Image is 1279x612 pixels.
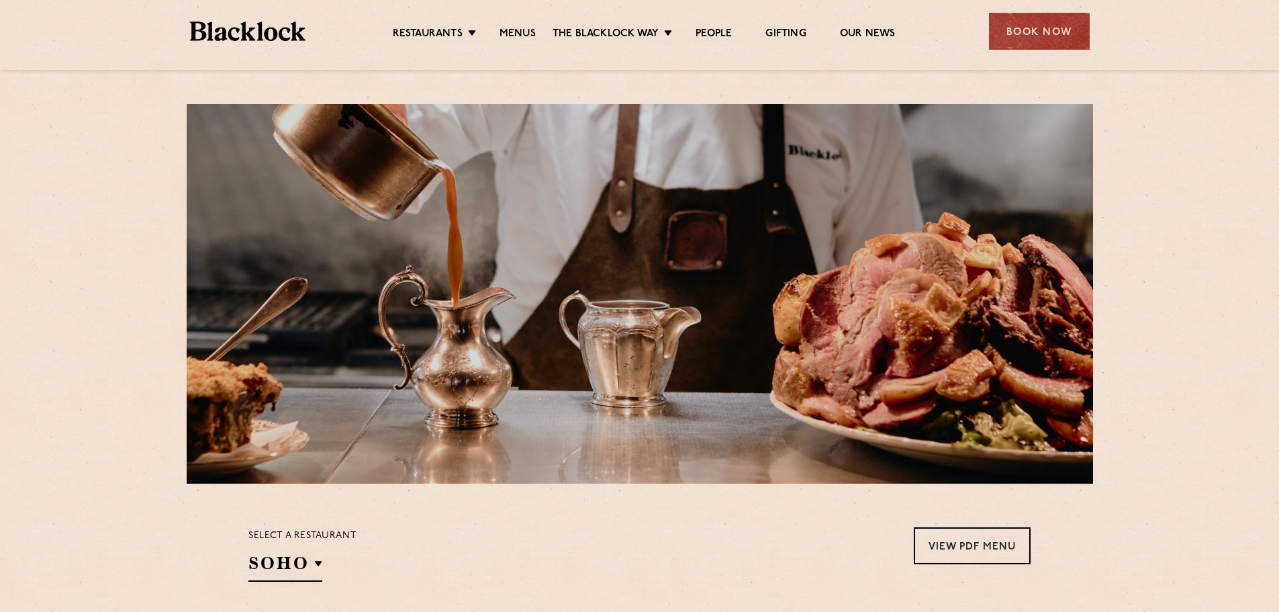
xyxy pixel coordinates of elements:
a: Menus [500,28,536,42]
a: Gifting [765,28,806,42]
a: The Blacklock Way [553,28,659,42]
p: Select a restaurant [248,527,357,545]
a: View PDF Menu [914,527,1031,564]
a: People [696,28,732,42]
div: Book Now [989,13,1090,50]
a: Restaurants [393,28,463,42]
img: BL_Textured_Logo-footer-cropped.svg [190,21,306,41]
a: Our News [840,28,896,42]
h2: SOHO [248,552,322,582]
